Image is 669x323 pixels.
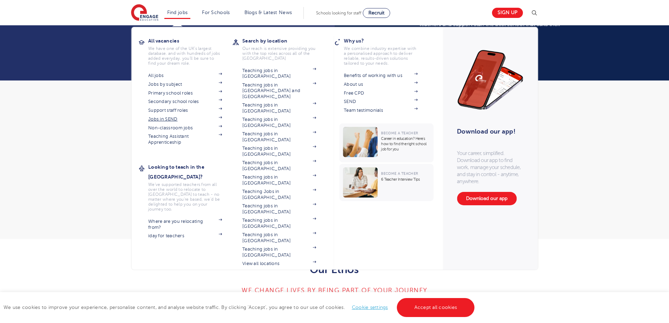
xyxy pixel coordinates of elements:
[148,36,232,46] h3: All vacancies
[202,10,230,15] a: For Schools
[363,8,390,18] a: Recruit
[148,46,222,66] p: We have one of the UK's largest database. and with hundreds of jobs added everyday. you'll be sur...
[148,36,232,66] a: All vacanciesWe have one of the UK's largest database. and with hundreds of jobs added everyday. ...
[242,36,327,46] h3: Search by location
[148,162,232,212] a: Looking to teach in the [GEOGRAPHIC_DATA]?We've supported teachers from all over the world to rel...
[242,146,316,157] a: Teaching jobs in [GEOGRAPHIC_DATA]
[397,298,475,317] a: Accept all cookies
[148,233,222,239] a: iday for teachers
[242,174,316,186] a: Teaching jobs in [GEOGRAPHIC_DATA]
[344,46,418,66] p: We combine industry expertise with a personalised approach to deliver reliable, results-driven so...
[242,46,316,61] p: Our reach is extensive providing you with the top roles across all of the [GEOGRAPHIC_DATA]
[242,160,316,172] a: Teaching jobs in [GEOGRAPHIC_DATA]
[344,90,418,96] a: Free CPD
[352,305,388,310] a: Cookie settings
[457,150,524,185] p: Your career, simplified. Download our app to find work, manage your schedule, and stay in control...
[242,117,316,128] a: Teaching jobs in [GEOGRAPHIC_DATA]
[339,164,435,201] a: Become a Teacher6 Teacher Interview Tips
[381,136,430,152] p: Career in education? Here’s how to find the right school job for you
[381,172,418,175] span: Become a Teacher
[242,102,316,114] a: Teaching jobs in [GEOGRAPHIC_DATA]
[242,36,327,61] a: Search by locationOur reach is extensive providing you with the top roles across all of the [GEOG...
[242,131,316,143] a: Teaching jobs in [GEOGRAPHIC_DATA]
[344,82,418,87] a: About us
[242,203,316,215] a: Teaching jobs in [GEOGRAPHIC_DATA]
[148,82,222,87] a: Jobs by subject
[167,10,188,15] a: Find jobs
[368,10,385,15] span: Recruit
[148,134,222,145] a: Teaching Assistant Apprenticeship
[148,116,222,122] a: Jobs in SEND
[148,125,222,131] a: Non-classroom jobs
[148,108,222,113] a: Support staff roles
[162,264,507,276] h2: Our Ethos
[344,36,428,46] h3: Why us?
[344,36,428,66] a: Why us?We combine industry expertise with a personalised approach to deliver reliable, results-dr...
[457,124,520,139] h3: Download our app!
[344,99,418,104] a: SEND
[4,305,476,310] span: We use cookies to improve your experience, personalise content, and analyse website traffic. By c...
[148,73,222,78] a: All jobs
[242,82,316,99] a: Teaching jobs in [GEOGRAPHIC_DATA] and [GEOGRAPHIC_DATA]
[457,192,517,205] a: Download our app
[242,246,316,258] a: Teaching jobs in [GEOGRAPHIC_DATA]
[344,108,418,113] a: Team testimonials
[244,10,292,15] a: Blogs & Latest News
[148,219,222,230] a: Where are you relocating from?
[242,218,316,229] a: Teaching jobs in [GEOGRAPHIC_DATA]
[492,8,523,18] a: Sign up
[162,286,507,295] h4: We change lives by being part of your journey
[242,232,316,244] a: Teaching jobs in [GEOGRAPHIC_DATA]
[148,99,222,104] a: Secondary school roles
[339,123,435,162] a: Become a TeacherCareer in education? Here’s how to find the right school job for you
[148,90,222,96] a: Primary school roles
[242,261,316,266] a: View all locations
[316,11,361,15] span: Schools looking for staff
[148,162,232,182] h3: Looking to teach in the [GEOGRAPHIC_DATA]?
[381,177,430,182] p: 6 Teacher Interview Tips
[344,73,418,78] a: Benefits of working with us
[131,4,158,22] img: Engage Education
[242,189,316,200] a: Teaching Jobs in [GEOGRAPHIC_DATA]
[148,182,222,212] p: We've supported teachers from all over the world to relocate to [GEOGRAPHIC_DATA] to teach - no m...
[242,68,316,79] a: Teaching jobs in [GEOGRAPHIC_DATA]
[381,131,418,135] span: Become a Teacher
